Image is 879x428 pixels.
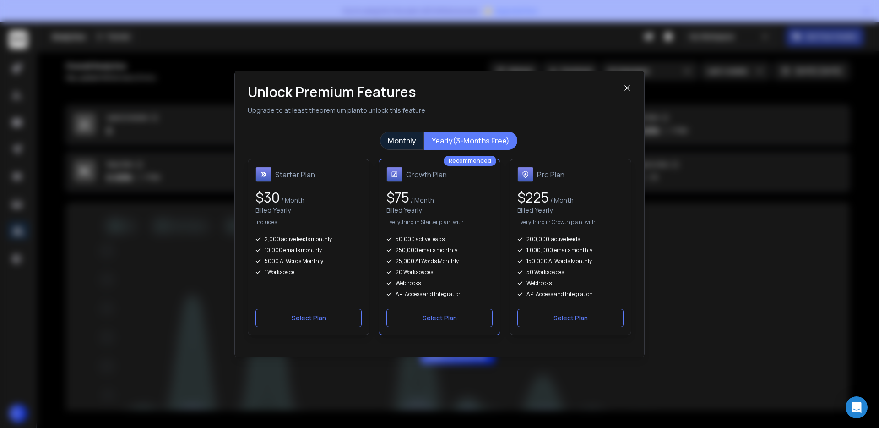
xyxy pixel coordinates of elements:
[255,188,280,207] span: $ 30
[255,247,362,254] div: 10,000 emails monthly
[255,206,362,215] div: Billed Yearly
[444,156,496,166] div: Recommended
[537,169,564,180] h1: Pro Plan
[517,188,549,207] span: $ 225
[386,167,402,182] img: Growth Plan icon
[255,219,277,228] p: Includes
[255,269,362,276] div: 1 Workspace
[846,396,868,418] div: Open Intercom Messenger
[386,206,493,215] div: Billed Yearly
[517,291,624,298] div: API Access and Integration
[380,132,424,150] button: Monthly
[517,206,624,215] div: Billed Yearly
[255,236,362,243] div: 2,000 active leads monthly
[517,219,596,228] p: Everything in Growth plan, with
[517,167,533,182] img: Pro Plan icon
[424,132,517,150] button: Yearly(3-Months Free)
[406,169,447,180] h1: Growth Plan
[517,258,624,265] div: 150,000 AI Words Monthly
[386,280,493,287] div: Webhooks
[517,269,624,276] div: 50 Workspaces
[386,291,493,298] div: API Access and Integration
[248,106,623,115] p: Upgrade to at least the premium plan to unlock this feature
[255,167,271,182] img: Starter Plan icon
[409,196,434,204] span: / Month
[386,309,493,327] button: Select Plan
[255,258,362,265] div: 5000 AI Words Monthly
[517,280,624,287] div: Webhooks
[280,196,304,204] span: / Month
[517,236,624,243] div: 200,000 active leads
[386,269,493,276] div: 20 Workspaces
[386,247,493,254] div: 250,000 emails monthly
[255,309,362,327] button: Select Plan
[549,196,574,204] span: / Month
[386,236,493,243] div: 50,000 active leads
[517,309,624,327] button: Select Plan
[248,84,623,100] h1: Unlock Premium Features
[386,258,493,265] div: 25,000 AI Words Monthly
[386,219,464,228] p: Everything in Starter plan, with
[517,247,624,254] div: 1,000,000 emails monthly
[275,169,315,180] h1: Starter Plan
[386,188,409,207] span: $ 75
